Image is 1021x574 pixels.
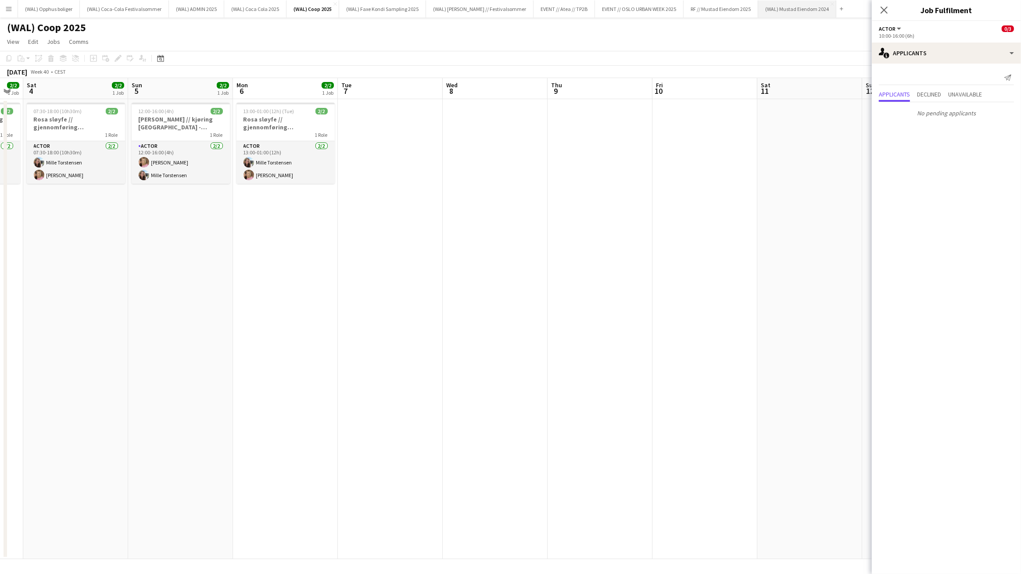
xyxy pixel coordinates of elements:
[244,108,294,114] span: 13:00-01:00 (12h) (Tue)
[235,86,248,96] span: 6
[132,115,230,131] h3: [PERSON_NAME] // kjøring [GEOGRAPHIC_DATA] - [GEOGRAPHIC_DATA]
[236,103,335,184] app-job-card: 13:00-01:00 (12h) (Tue)2/2Rosa sløyfe // gjennomføring [GEOGRAPHIC_DATA] + Kjøring [GEOGRAPHIC_DA...
[446,81,458,89] span: Wed
[236,141,335,184] app-card-role: Actor2/213:00-01:00 (12h)Mille Torstensen[PERSON_NAME]
[864,86,876,96] span: 12
[287,0,339,18] button: (WAL) Coop 2025
[54,68,66,75] div: CEST
[340,86,351,96] span: 7
[426,0,534,18] button: (WAL) [PERSON_NAME] // Festivalsommer
[879,25,903,32] button: Actor
[236,115,335,131] h3: Rosa sløyfe // gjennomføring [GEOGRAPHIC_DATA] + Kjøring [GEOGRAPHIC_DATA] - [GEOGRAPHIC_DATA]
[34,108,82,114] span: 07:30-18:00 (10h30m)
[534,0,595,18] button: EVENT // Atea // TP2B
[65,36,92,47] a: Comms
[879,25,896,32] span: Actor
[210,132,223,138] span: 1 Role
[322,89,333,96] div: 1 Job
[132,141,230,184] app-card-role: Actor2/212:00-16:00 (4h)[PERSON_NAME]Mille Torstensen
[211,108,223,114] span: 2/2
[69,38,89,46] span: Comms
[551,81,562,89] span: Thu
[112,89,124,96] div: 1 Job
[322,82,334,89] span: 2/2
[761,81,770,89] span: Sat
[550,86,562,96] span: 9
[0,132,13,138] span: 1 Role
[445,86,458,96] span: 8
[1,108,13,114] span: 2/2
[130,86,142,96] span: 5
[684,0,758,18] button: RF // Mustad Eiendom 2025
[315,108,328,114] span: 2/2
[948,91,982,97] span: Unavailable
[27,115,125,131] h3: Rosa sløyfe // gjennomføring [GEOGRAPHIC_DATA]
[759,86,770,96] span: 11
[339,0,426,18] button: (WAL) Faxe Kondi Sampling 2025
[315,132,328,138] span: 1 Role
[866,81,876,89] span: Sun
[139,108,174,114] span: 12:00-16:00 (4h)
[872,4,1021,16] h3: Job Fulfilment
[29,68,51,75] span: Week 40
[217,89,229,96] div: 1 Job
[217,82,229,89] span: 2/2
[47,38,60,46] span: Jobs
[917,91,941,97] span: Declined
[595,0,684,18] button: EVENT // OSLO URBAN WEEK 2025
[28,38,38,46] span: Edit
[879,32,1014,39] div: 10:00-16:00 (6h)
[132,81,142,89] span: Sun
[106,108,118,114] span: 2/2
[7,89,19,96] div: 1 Job
[112,82,124,89] span: 2/2
[27,81,36,89] span: Sat
[105,132,118,138] span: 1 Role
[4,36,23,47] a: View
[872,43,1021,64] div: Applicants
[7,68,27,76] div: [DATE]
[655,86,663,96] span: 10
[879,91,910,97] span: Applicants
[224,0,287,18] button: (WAL) Coca Cola 2025
[758,0,836,18] button: (WAL) Mustad Eiendom 2024
[25,36,42,47] a: Edit
[43,36,64,47] a: Jobs
[25,86,36,96] span: 4
[80,0,169,18] button: (WAL) Coca-Cola Festivalsommer
[132,103,230,184] app-job-card: 12:00-16:00 (4h)2/2[PERSON_NAME] // kjøring [GEOGRAPHIC_DATA] - [GEOGRAPHIC_DATA]1 RoleActor2/212...
[169,0,224,18] button: (WAL) ADMIN 2025
[7,21,86,34] h1: (WAL) Coop 2025
[656,81,663,89] span: Fri
[27,141,125,184] app-card-role: Actor2/207:30-18:00 (10h30m)Mille Torstensen[PERSON_NAME]
[7,82,19,89] span: 2/2
[1002,25,1014,32] span: 0/3
[18,0,80,18] button: (WAL) Opphus boliger
[341,81,351,89] span: Tue
[27,103,125,184] app-job-card: 07:30-18:00 (10h30m)2/2Rosa sløyfe // gjennomføring [GEOGRAPHIC_DATA]1 RoleActor2/207:30-18:00 (1...
[236,81,248,89] span: Mon
[7,38,19,46] span: View
[872,106,1021,121] p: No pending applicants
